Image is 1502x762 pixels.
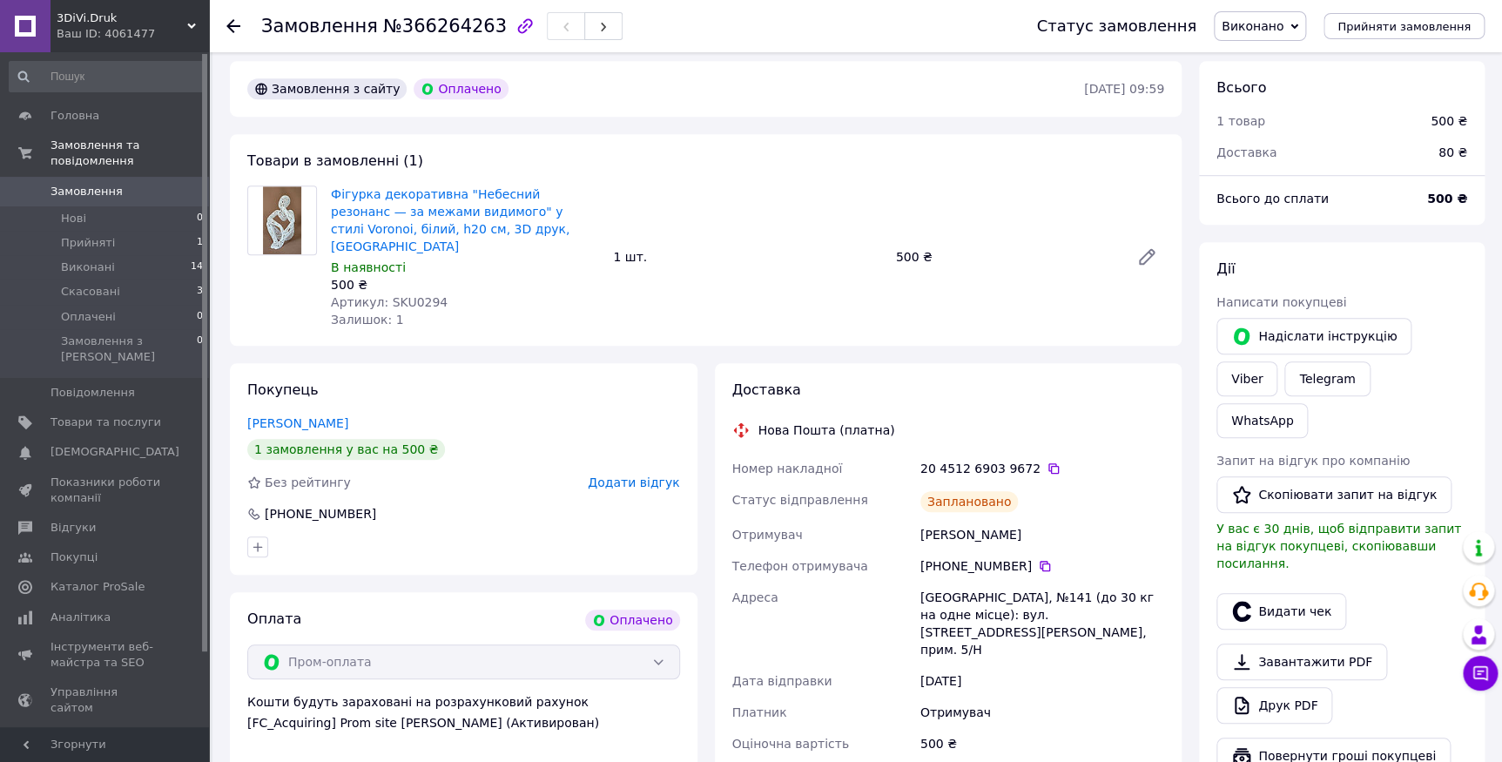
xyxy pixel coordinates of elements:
a: Telegram [1284,361,1370,396]
span: [DEMOGRAPHIC_DATA] [51,444,179,460]
span: Замовлення з [PERSON_NAME] [61,334,197,365]
a: [PERSON_NAME] [247,416,348,430]
span: 0 [197,211,203,226]
span: 0 [197,309,203,325]
span: Доставка [1216,145,1276,159]
span: Покупець [247,381,319,398]
button: Скопіювати запит на відгук [1216,476,1451,513]
button: Чат з покупцем [1463,656,1498,691]
b: 500 ₴ [1427,192,1467,206]
span: Прийняті [61,235,115,251]
img: Фігурка декоративна "Небесний резонанс — за межами видимого" у стилі Voronoi, білий, h20 см, 3D д... [263,186,301,254]
span: Дата відправки [732,674,832,688]
div: Оплачено [414,78,508,99]
span: Скасовані [61,284,120,300]
div: Заплановано [920,491,1019,512]
span: Виконано [1222,19,1283,33]
span: Оплата [247,610,301,627]
span: Додати відгук [588,475,679,489]
time: [DATE] 09:59 [1084,82,1164,96]
span: Інструменти веб-майстра та SEO [51,639,161,671]
span: Отримувач [732,528,803,542]
span: Замовлення та повідомлення [51,138,209,169]
div: [PHONE_NUMBER] [920,557,1164,575]
div: [FC_Acquiring] Prom site [PERSON_NAME] (Активирован) [247,714,680,732]
div: [GEOGRAPHIC_DATA], №141 (до 30 кг на одне місце): вул. [STREET_ADDRESS][PERSON_NAME], прим. 5/Н [917,582,1168,665]
span: 0 [197,334,203,365]
div: 500 ₴ [1431,112,1467,130]
button: Прийняти замовлення [1324,13,1485,39]
span: Доставка [732,381,801,398]
span: Відгуки [51,520,96,536]
span: Головна [51,108,99,124]
span: Управління сайтом [51,684,161,716]
a: Друк PDF [1216,687,1332,724]
div: Кошти будуть зараховані на розрахунковий рахунок [247,693,680,732]
span: В наявності [331,260,406,274]
a: WhatsApp [1216,403,1308,438]
span: Покупці [51,550,98,565]
div: Ваш ID: 4061477 [57,26,209,42]
span: 3DiVi.Druk [57,10,187,26]
div: 1 шт. [606,245,888,269]
span: 14 [191,260,203,275]
span: Показники роботи компанії [51,475,161,506]
span: Залишок: 1 [331,313,404,327]
div: 1 замовлення у вас на 500 ₴ [247,439,445,460]
a: Редагувати [1129,239,1164,274]
div: Повернутися назад [226,17,240,35]
span: Номер накладної [732,462,843,475]
div: [PERSON_NAME] [917,519,1168,550]
div: Замовлення з сайту [247,78,407,99]
span: У вас є 30 днів, щоб відправити запит на відгук покупцеві, скопіювавши посилання. [1216,522,1461,570]
span: 1 товар [1216,114,1265,128]
span: Дії [1216,260,1235,277]
span: Аналітика [51,610,111,625]
span: Артикул: SKU0294 [331,295,448,309]
span: Замовлення [51,184,123,199]
span: Замовлення [261,16,378,37]
button: Надіслати інструкцію [1216,318,1411,354]
a: Завантажити PDF [1216,644,1387,680]
span: Платник [732,705,787,719]
div: Отримувач [917,697,1168,728]
span: Каталог ProSale [51,579,145,595]
span: Телефон отримувача [732,559,868,573]
span: Оплачені [61,309,116,325]
span: Запит на відгук про компанію [1216,454,1410,468]
span: 1 [197,235,203,251]
span: Товари та послуги [51,415,161,430]
span: Статус відправлення [732,493,868,507]
button: Видати чек [1216,593,1346,630]
div: 500 ₴ [889,245,1122,269]
div: 20 4512 6903 9672 [920,460,1164,477]
div: [DATE] [917,665,1168,697]
div: 80 ₴ [1428,133,1478,172]
div: 500 ₴ [917,728,1168,759]
span: Адреса [732,590,778,604]
a: Фігурка декоративна "Небесний резонанс — за межами видимого" у стилі Voronoi, білий, h20 см, 3D д... [331,187,569,253]
span: №366264263 [383,16,507,37]
div: Нова Пошта (платна) [754,421,899,439]
input: Пошук [9,61,205,92]
span: Прийняти замовлення [1337,20,1471,33]
span: Всього [1216,79,1266,96]
span: Написати покупцеві [1216,295,1346,309]
div: 500 ₴ [331,276,599,293]
span: 3 [197,284,203,300]
div: [PHONE_NUMBER] [263,505,378,523]
span: Всього до сплати [1216,192,1329,206]
span: Без рейтингу [265,475,351,489]
span: Товари в замовленні (1) [247,152,423,169]
div: Оплачено [585,610,679,631]
span: Повідомлення [51,385,135,401]
a: Viber [1216,361,1277,396]
span: Виконані [61,260,115,275]
span: Нові [61,211,86,226]
span: Оціночна вартість [732,737,849,751]
div: Статус замовлення [1036,17,1196,35]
